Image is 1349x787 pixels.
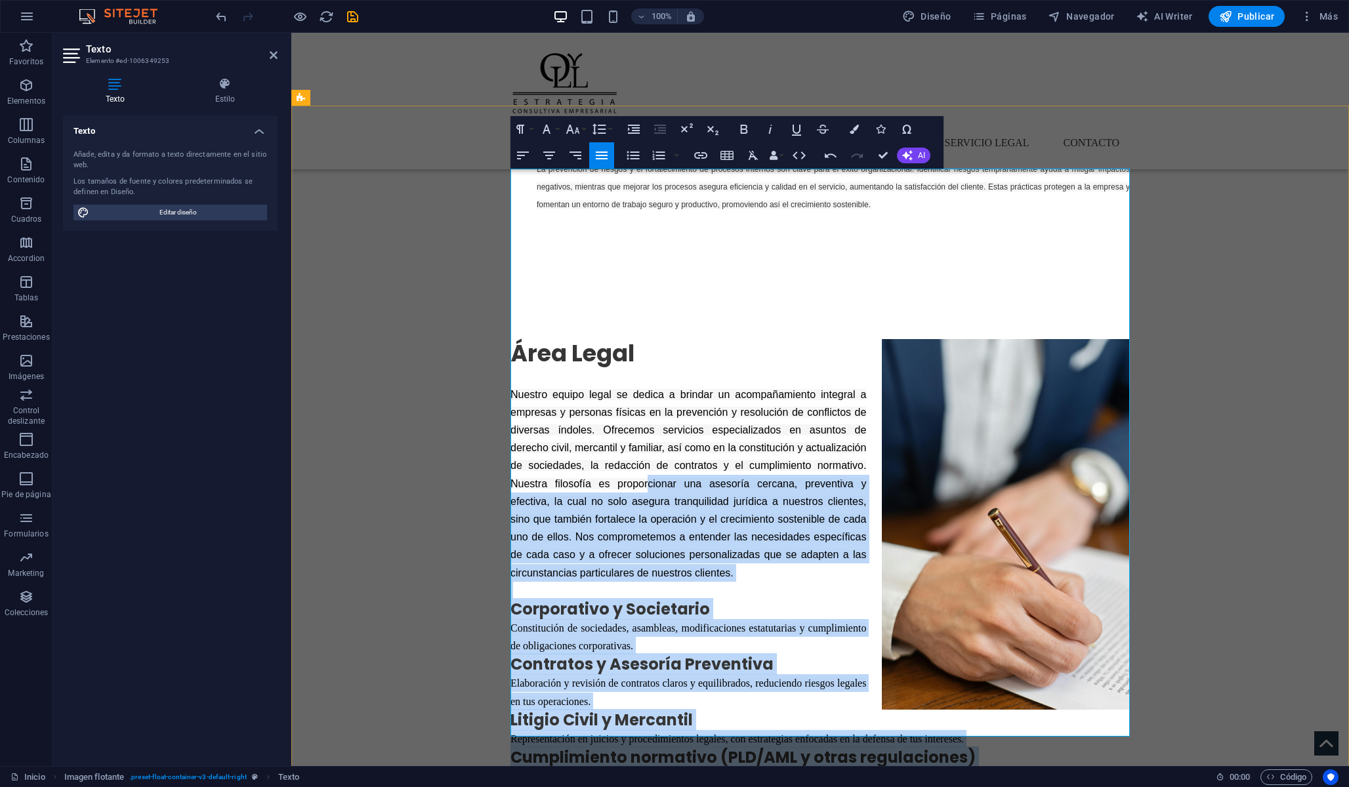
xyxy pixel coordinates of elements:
h6: 100% [651,9,672,24]
h3: Elemento #ed-1006349253 [86,55,251,67]
p: Contenido [7,174,45,185]
span: Haz clic para seleccionar y doble clic para editar [64,769,124,785]
button: Usercentrics [1323,769,1339,785]
button: Editar diseño [73,205,267,220]
button: HTML [787,142,812,169]
h6: Tiempo de la sesión [1216,769,1251,785]
p: Columnas [8,135,45,146]
button: undo [213,9,229,24]
button: reload [318,9,334,24]
p: Cuadros [11,214,42,224]
span: AI [918,151,925,159]
button: Paragraph Format [510,116,535,142]
button: Increase Indent [621,116,646,142]
button: Line Height [589,116,614,142]
h3: Litigio Civil y Mercantil [219,677,839,697]
button: Unordered List [621,142,646,169]
h4: Texto [63,115,278,139]
span: Más [1300,10,1338,23]
h3: Corporativo y Societario [219,567,839,586]
h4: Texto [63,77,173,105]
button: AI [897,148,930,163]
button: Publicar [1209,6,1285,27]
span: Navegador [1048,10,1115,23]
button: Superscript [674,116,699,142]
button: Páginas [967,6,1032,27]
button: Diseño [897,6,957,27]
button: save [344,9,360,24]
p: Tablas [14,293,39,303]
button: Italic (⌘I) [758,116,783,142]
i: Al redimensionar, ajustar el nivel de zoom automáticamente para ajustarse al dispositivo elegido. [685,10,697,22]
button: Strikethrough [810,116,835,142]
span: Páginas [972,10,1027,23]
span: Publicar [1219,10,1275,23]
button: Haz clic para salir del modo de previsualización y seguir editando [292,9,308,24]
img: Editor Logo [75,9,174,24]
button: Ordered List [671,142,682,169]
button: Redo (⌘⇧Z) [844,142,869,169]
button: Icons [868,116,893,142]
p: Imágenes [9,371,44,382]
button: Undo (⌘Z) [818,142,843,169]
button: Special Characters [894,116,919,142]
i: Volver a cargar página [319,9,334,24]
button: Navegador [1043,6,1120,27]
span: 00 00 [1230,769,1250,785]
button: Clear Formatting [741,142,766,169]
button: 100% [631,9,678,24]
button: Align Justify [589,142,614,169]
div: Diseño (Ctrl+Alt+Y) [897,6,957,27]
h3: Contratos y Asesoría Preventiva [219,622,839,641]
span: Nuestro equipo legal se dedica a brindar un acompañamiento integral a empresas y personas físicas... [219,356,575,546]
span: Editar diseño [93,205,263,220]
p: Elementos [7,96,45,106]
p: Colecciones [5,607,48,618]
span: Código [1266,769,1306,785]
span: . preset-float-container-v3-default-right [129,769,247,785]
h2: Texto [86,43,278,55]
h3: Cumplimiento normativo (PLD/AML y otras regulaciones) [219,715,839,735]
h4: Estilo [173,77,278,105]
span: Constitución de sociedades, asambleas, modificaciones estatutarias y cumplimiento de obligaciones... [219,590,575,618]
h2: Área Legal [219,306,839,335]
div: Los tamaños de fuente y colores predeterminados se definen en Diseño. [73,176,267,198]
div: Añade, edita y da formato a texto directamente en el sitio web. [73,150,267,171]
button: Insert Table [715,142,739,169]
button: Confirm (⌘+⏎) [871,142,896,169]
p: Formularios [4,529,48,539]
p: Marketing [8,568,44,578]
a: Haz clic para cancelar la selección y doble clic para abrir páginas [10,769,45,785]
p: Accordion [8,253,45,264]
button: Subscript [700,116,725,142]
button: Align Center [537,142,562,169]
p: Prestaciones [3,332,49,342]
i: Guardar (Ctrl+S) [345,9,360,24]
button: AI Writer [1131,6,1198,27]
span: Haz clic para seleccionar y doble clic para editar [278,769,299,785]
button: Font Size [563,116,588,142]
span: Elaboración y revisión de contratos claros y equilibrados, reduciendo riesgos legales en tus oper... [219,645,575,674]
button: Más [1295,6,1343,27]
button: Insert Link [688,142,713,169]
button: Underline (⌘U) [784,116,809,142]
button: Ordered List [646,142,671,169]
button: Font Family [537,116,562,142]
span: : [1239,772,1241,782]
button: Bold (⌘B) [732,116,757,142]
span: AI Writer [1136,10,1193,23]
nav: breadcrumb [64,769,300,785]
span: Diseño [902,10,951,23]
button: Align Right [563,142,588,169]
span: Representación en juicios y procedimientos legales, con estrategias enfocadas en la defensa de tu... [219,700,673,712]
button: Decrease Indent [648,116,673,142]
button: Colors [842,116,867,142]
p: Encabezado [4,450,49,460]
button: Código [1260,769,1312,785]
p: Pie de página [1,489,51,500]
i: Este elemento es un preajuste personalizable [252,773,258,780]
p: Favoritos [9,56,43,67]
button: Data Bindings [767,142,785,169]
button: Align Left [510,142,535,169]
